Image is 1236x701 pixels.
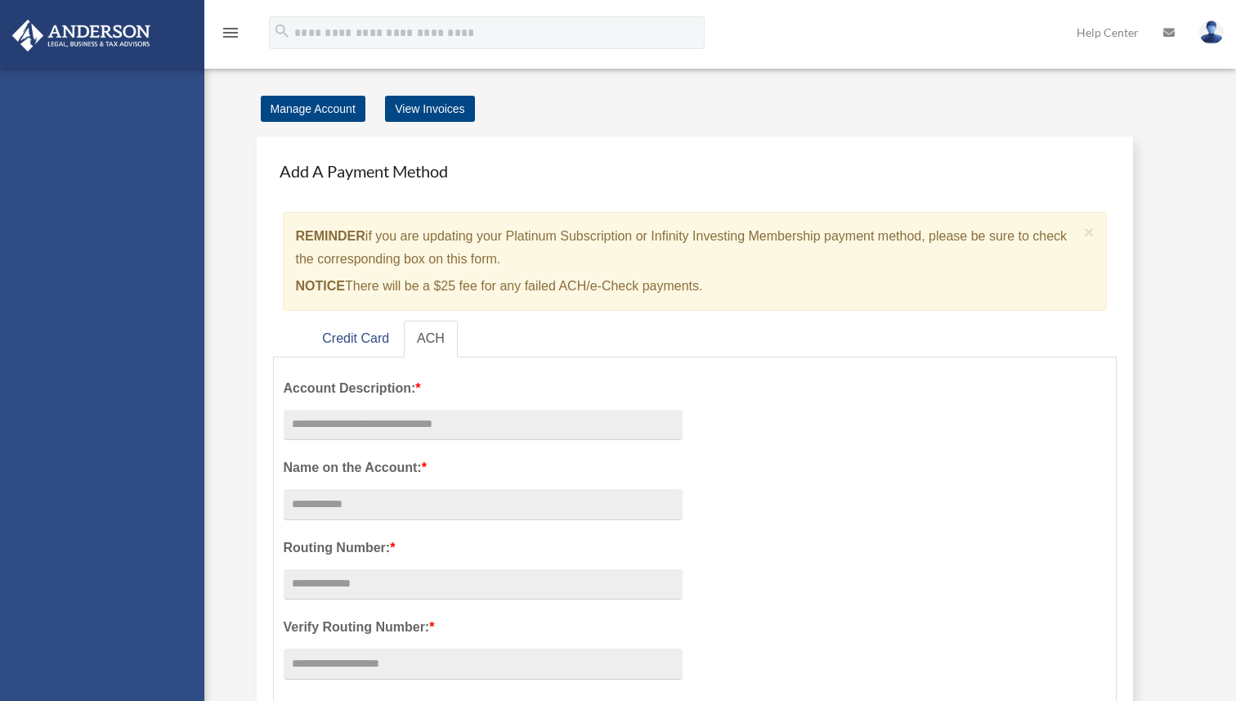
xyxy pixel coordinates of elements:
img: User Pic [1199,20,1224,44]
strong: NOTICE [296,279,345,293]
a: View Invoices [385,96,474,122]
i: search [273,22,291,40]
a: Manage Account [261,96,365,122]
a: ACH [404,321,458,357]
label: Verify Routing Number: [284,616,683,639]
h4: Add A Payment Method [273,153,1117,189]
img: Anderson Advisors Platinum Portal [7,20,155,52]
strong: REMINDER [296,229,365,243]
a: Credit Card [309,321,402,357]
a: menu [221,29,240,43]
span: × [1084,222,1095,241]
button: Close [1084,223,1095,240]
p: There will be a $25 fee for any failed ACH/e-Check payments. [296,275,1078,298]
div: if you are updating your Platinum Subscription or Infinity Investing Membership payment method, p... [283,212,1108,311]
label: Routing Number: [284,537,683,559]
i: menu [221,23,240,43]
label: Account Description: [284,377,683,400]
label: Name on the Account: [284,456,683,479]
